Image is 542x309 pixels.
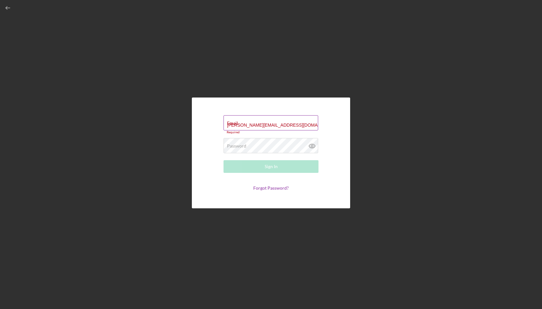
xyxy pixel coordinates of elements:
div: Sign In [265,160,278,173]
label: Email [227,121,238,126]
a: Forgot Password? [253,185,289,191]
button: Sign In [224,160,318,173]
label: Password [227,143,246,148]
div: Required [224,130,318,134]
